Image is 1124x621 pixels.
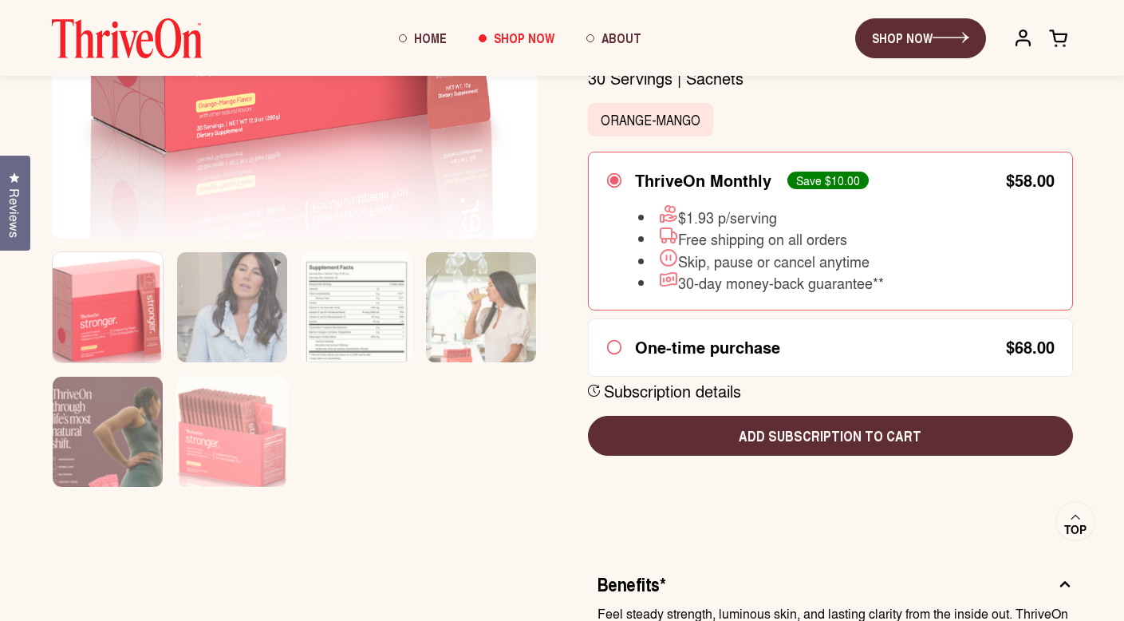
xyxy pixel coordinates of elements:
[635,171,771,190] div: ThriveOn Monthly
[570,17,657,60] a: About
[638,247,884,270] li: Skip, pause or cancel anytime
[1064,523,1087,537] span: Top
[601,425,1060,446] span: Add subscription to cart
[4,188,25,238] span: Reviews
[1006,172,1055,188] div: $58.00
[635,338,780,357] div: One-time purchase
[597,571,666,596] span: Benefits*
[638,226,884,248] li: Free shipping on all orders
[383,17,463,60] a: Home
[463,17,570,60] a: Shop Now
[855,18,986,58] a: SHOP NOW
[638,204,884,226] li: $1.93 p/serving
[588,103,713,136] label: Orange-Mango
[604,381,741,401] div: Subscription details
[588,67,1073,88] p: 30 Servings | Sachets
[53,252,163,385] img: Box of ThriveOn Stronger supplement with a pink design on a white background
[588,416,1073,456] button: Add subscription to cart
[414,29,447,47] span: Home
[494,29,554,47] span: Shop Now
[787,172,869,189] div: Save $10.00
[638,270,884,292] li: 30-day money-back guarantee**
[1006,339,1055,355] div: $68.00
[601,29,641,47] span: About
[597,571,1073,604] button: Benefits*
[177,377,287,509] img: Box of ThriveOn Stronger supplement packets on a white background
